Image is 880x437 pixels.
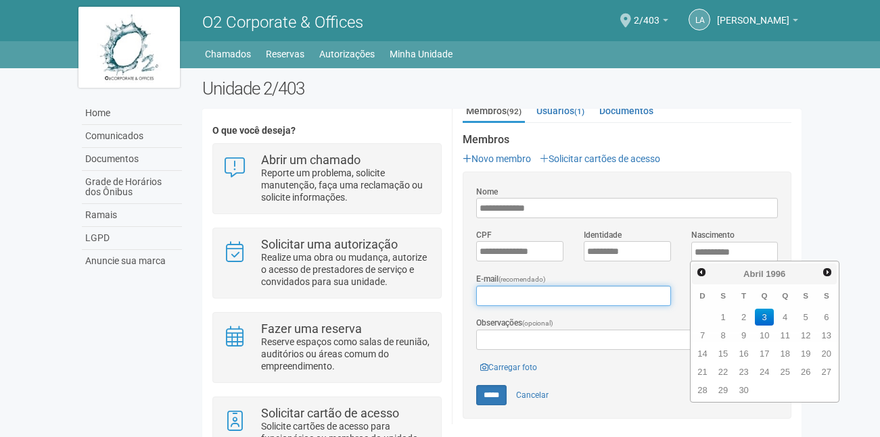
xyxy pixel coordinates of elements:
a: 26 [796,363,816,380]
a: 3 [755,309,774,326]
a: Ramais [82,204,182,227]
a: Autorizações [319,45,375,63]
a: 24 [755,363,774,380]
a: Documentos [82,148,182,171]
h2: Unidade 2/403 [202,78,802,99]
label: E-mail [476,273,546,286]
p: Reserve espaços como salas de reunião, auditórios ou áreas comum do empreendimento. [261,336,431,372]
span: 1996 [766,269,785,279]
a: Novo membro [463,153,531,164]
a: Reservas [266,45,304,63]
a: 29 [714,382,733,399]
a: 12 [796,327,816,344]
label: Nascimento [691,229,735,241]
span: Domingo [699,291,705,300]
a: Solicitar cartões de acesso [540,153,660,164]
span: Sábado [824,291,829,300]
span: Terça [741,291,746,300]
a: Membros(92) [463,101,525,123]
a: 1 [714,309,733,326]
a: 22 [714,363,733,380]
a: 21 [693,363,712,380]
span: (opcional) [522,319,553,327]
label: Observações [476,317,553,330]
a: Usuários(1) [533,101,588,121]
span: Quinta [782,291,788,300]
span: Sexta [803,291,808,300]
a: Fazer uma reserva Reserve espaços como salas de reunião, auditórios ou áreas comum do empreendime... [223,323,431,372]
small: (92) [507,107,522,116]
a: 11 [775,327,795,344]
a: 28 [693,382,712,399]
a: 16 [734,345,754,362]
span: Quarta [762,291,768,300]
a: Próximo [820,265,835,280]
a: Cancelar [509,385,556,405]
a: 4 [775,309,795,326]
span: Abril [743,269,764,279]
a: 19 [796,345,816,362]
a: 2 [734,309,754,326]
a: LGPD [82,227,182,250]
a: Documentos [596,101,657,121]
strong: Solicitar cartão de acesso [261,406,399,420]
strong: Solicitar uma autorização [261,237,398,251]
a: LA [689,9,710,30]
img: logo.jpg [78,7,180,88]
small: (1) [574,107,584,116]
a: 30 [734,382,754,399]
a: 13 [816,327,836,344]
label: Identidade [584,229,622,241]
a: 25 [775,363,795,380]
span: (recomendado) [499,276,546,283]
a: 27 [816,363,836,380]
span: Segunda [720,291,726,300]
a: Solicitar uma autorização Realize uma obra ou mudança, autorize o acesso de prestadores de serviç... [223,238,431,288]
a: 6 [816,309,836,326]
label: CPF [476,229,492,241]
span: 2/403 [634,2,659,26]
a: 2/403 [634,17,668,28]
a: 5 [796,309,816,326]
a: 20 [816,345,836,362]
a: Grade de Horários dos Ônibus [82,171,182,204]
h4: O que você deseja? [212,126,442,136]
a: Anterior [693,265,709,280]
span: Próximo [822,267,833,278]
a: 10 [755,327,774,344]
a: 15 [714,345,733,362]
span: Anterior [696,267,707,278]
a: 9 [734,327,754,344]
a: Minha Unidade [390,45,453,63]
p: Reporte um problema, solicite manutenção, faça uma reclamação ou solicite informações. [261,167,431,203]
a: 14 [693,345,712,362]
a: Carregar foto [476,360,541,375]
p: Realize uma obra ou mudança, autorize o acesso de prestadores de serviço e convidados para sua un... [261,251,431,288]
a: 7 [693,327,712,344]
a: [PERSON_NAME] [717,17,798,28]
span: O2 Corporate & Offices [202,13,363,32]
a: Home [82,102,182,125]
a: 17 [755,345,774,362]
a: Anuncie sua marca [82,250,182,272]
a: 23 [734,363,754,380]
a: Abrir um chamado Reporte um problema, solicite manutenção, faça uma reclamação ou solicite inform... [223,154,431,203]
strong: Fazer uma reserva [261,322,362,336]
a: Chamados [205,45,251,63]
span: Luísa Antunes de Mesquita [717,2,789,26]
a: Comunicados [82,125,182,148]
label: Nome [476,186,498,198]
a: 8 [714,327,733,344]
strong: Abrir um chamado [261,153,361,167]
strong: Membros [463,134,791,146]
a: 18 [775,345,795,362]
